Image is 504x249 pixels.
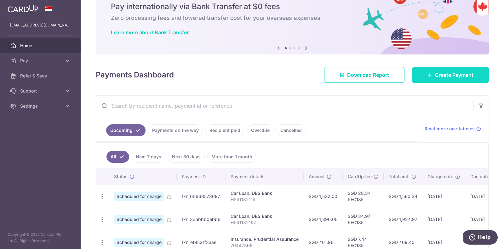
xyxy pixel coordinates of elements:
[435,71,473,79] span: Create Payment
[324,67,404,83] a: Download Report
[114,173,128,180] span: Status
[470,173,489,180] span: Due date
[231,196,299,203] p: HPR113211R
[20,42,62,49] span: Home
[422,185,465,208] td: [DATE]
[177,185,226,208] td: txn_0b668578697
[412,67,489,83] a: Create Payment
[111,14,474,22] h6: Zero processing fees and lowered transfer cost for your overseas expenses
[10,22,71,28] p: [EMAIL_ADDRESS][DOMAIN_NAME]
[96,69,174,81] h4: Payments Dashboard
[247,124,274,136] a: Overdue
[8,5,38,13] img: CardUp
[231,190,299,196] div: Car Loan. DBS Bank
[304,185,343,208] td: SGD 1,532.00
[114,238,164,247] span: Scheduled for charge
[384,208,422,231] td: SGD 1,924.97
[348,173,372,180] span: CardUp fee
[205,124,244,136] a: Recipient paid
[343,208,384,231] td: SGD 34.97 REC185
[114,192,164,201] span: Scheduled for charge
[276,124,306,136] a: Cancelled
[177,168,226,185] th: Payment ID
[231,213,299,219] div: Car Loan. DBS Bank
[20,88,62,94] span: Support
[384,185,422,208] td: SGD 1,560.34
[20,58,62,64] span: Pay
[132,151,165,163] a: Next 7 days
[347,71,389,79] span: Download Report
[389,173,409,180] span: Total amt.
[168,151,205,163] a: Next 30 days
[226,168,304,185] th: Payment details
[111,29,189,36] a: Learn more about Bank Transfer
[463,230,498,246] iframe: Opens a widget where you can find more information
[20,73,62,79] span: Refer & Save
[343,185,384,208] td: SGD 28.34 REC185
[231,242,299,249] p: 70447369
[231,219,299,226] p: HPR113219Z
[427,173,453,180] span: Charge date
[425,126,475,132] span: Read more on statuses
[309,173,325,180] span: Amount
[422,208,465,231] td: [DATE]
[425,126,481,132] a: Read more on statuses
[96,96,473,116] input: Search by recipient name, payment id or reference
[20,103,62,109] span: Settings
[207,151,256,163] a: More than 1 month
[304,208,343,231] td: SGD 1,890.00
[111,2,474,12] h5: Pay internationally via Bank Transfer at $0 fees
[106,124,146,136] a: Upcoming
[106,151,129,163] a: All
[231,236,299,242] div: Insurance. Prudential Assurance
[148,124,203,136] a: Payments on the way
[177,208,226,231] td: txn_3dabbb0ebb6
[465,185,501,208] td: [DATE]
[465,208,501,231] td: [DATE]
[114,215,164,224] span: Scheduled for charge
